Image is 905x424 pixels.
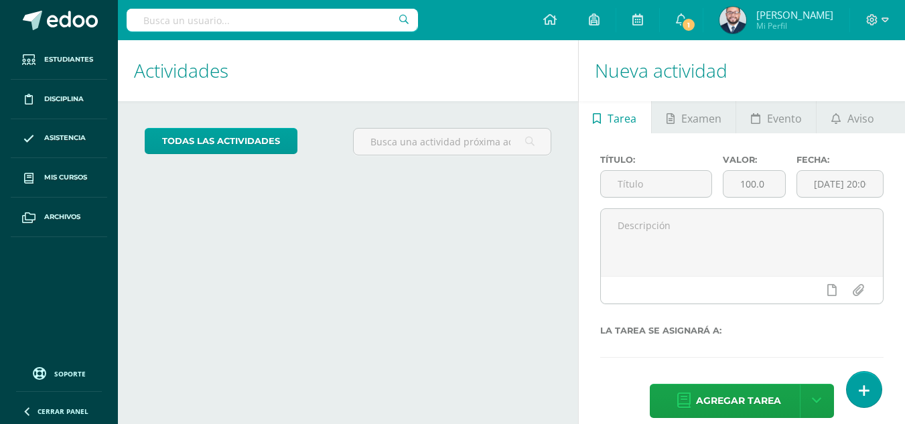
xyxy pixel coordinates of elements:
[11,119,107,159] a: Asistencia
[600,326,884,336] label: La tarea se asignará a:
[681,102,721,135] span: Examen
[608,102,636,135] span: Tarea
[38,407,88,416] span: Cerrar panel
[723,155,786,165] label: Valor:
[145,128,297,154] a: todas las Actividades
[11,40,107,80] a: Estudiantes
[767,102,802,135] span: Evento
[797,171,883,197] input: Fecha de entrega
[11,198,107,237] a: Archivos
[127,9,418,31] input: Busca un usuario...
[847,102,874,135] span: Aviso
[796,155,884,165] label: Fecha:
[756,8,833,21] span: [PERSON_NAME]
[11,80,107,119] a: Disciplina
[601,171,711,197] input: Título
[719,7,746,33] img: 6a2ad2c6c0b72cf555804368074c1b95.png
[134,40,562,101] h1: Actividades
[44,133,86,143] span: Asistencia
[756,20,833,31] span: Mi Perfil
[354,129,550,155] input: Busca una actividad próxima aquí...
[696,384,781,417] span: Agregar tarea
[44,54,93,65] span: Estudiantes
[11,158,107,198] a: Mis cursos
[600,155,712,165] label: Título:
[579,101,651,133] a: Tarea
[652,101,736,133] a: Examen
[54,369,86,378] span: Soporte
[44,94,84,104] span: Disciplina
[16,364,102,382] a: Soporte
[723,171,785,197] input: Puntos máximos
[736,101,816,133] a: Evento
[44,212,80,222] span: Archivos
[595,40,889,101] h1: Nueva actividad
[681,17,696,32] span: 1
[817,101,888,133] a: Aviso
[44,172,87,183] span: Mis cursos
